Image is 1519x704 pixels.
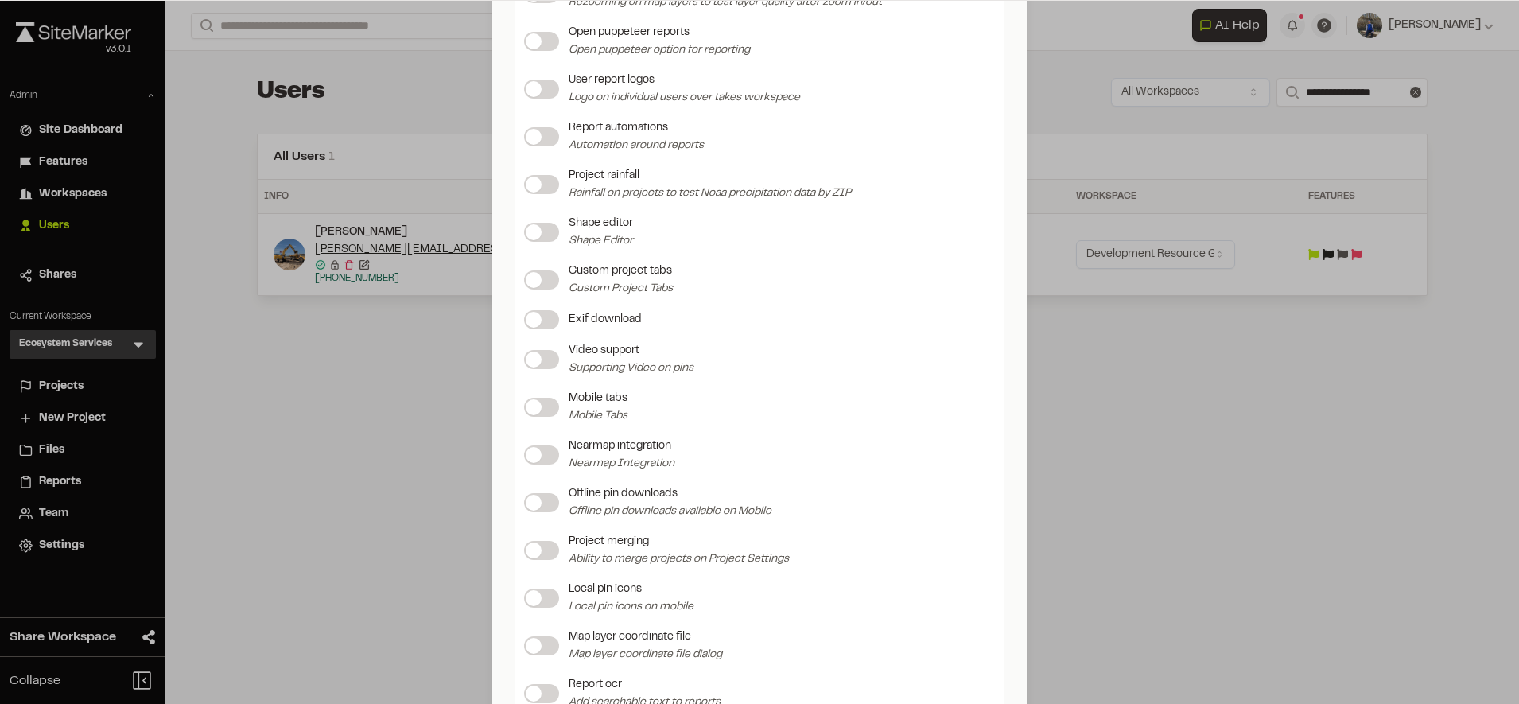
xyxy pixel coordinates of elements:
p: Nearmap Integration [569,455,674,473]
p: Map layer coordinate file [569,628,722,646]
p: Logo on individual users over takes workspace [569,89,800,107]
p: Map layer coordinate file dialog [569,646,722,663]
p: Mobile tabs [569,390,627,407]
p: Open puppeteer reports [569,24,750,41]
p: Offline pin downloads available on Mobile [569,503,771,520]
p: Open puppeteer option for reporting [569,41,750,59]
p: Local pin icons on mobile [569,598,693,616]
p: Exif download [569,311,642,329]
p: Shape editor [569,215,633,232]
p: Offline pin downloads [569,485,771,503]
p: Report ocr [569,676,721,694]
p: Automation around reports [569,137,704,154]
p: Report automations [569,119,704,137]
p: User report logos [569,72,800,89]
p: Mobile Tabs [569,407,627,425]
p: Supporting Video on pins [569,360,693,377]
p: Nearmap integration [569,438,674,455]
p: Custom project tabs [569,263,673,280]
p: Local pin icons [569,581,693,598]
p: Shape Editor [569,232,633,250]
p: Rainfall on projects to test Noaa precipitation data by ZIP [569,185,851,202]
p: Custom Project Tabs [569,280,673,298]
p: Project rainfall [569,167,851,185]
p: Video support [569,342,693,360]
p: Project merging [569,533,789,550]
p: Ability to merge projects on Project Settings [569,550,789,568]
